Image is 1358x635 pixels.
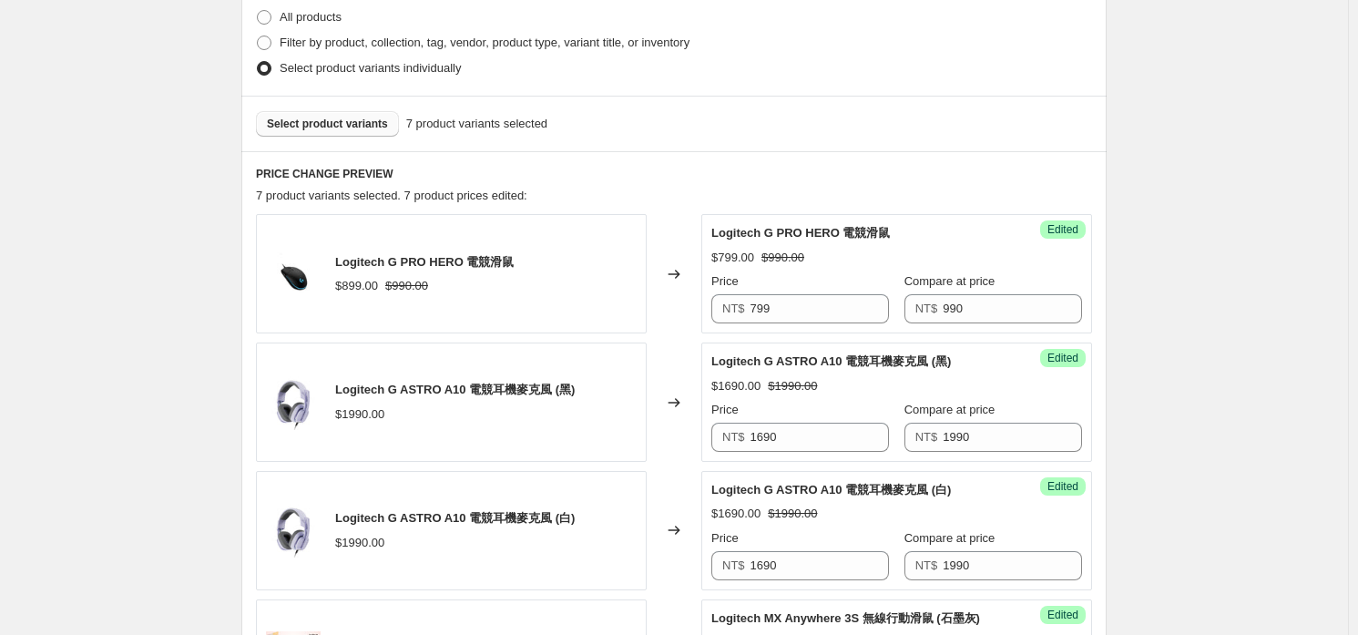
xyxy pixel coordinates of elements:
[335,277,378,295] div: $899.00
[335,255,514,269] span: Logitech G PRO HERO 電競滑鼠
[1047,222,1078,237] span: Edited
[280,10,342,24] span: All products
[266,375,321,430] img: astro-a10-300531_80x.jpg
[722,558,745,572] span: NT$
[280,61,461,75] span: Select product variants individually
[915,302,938,315] span: NT$
[335,534,384,552] div: $1990.00
[768,377,817,395] strike: $1990.00
[711,483,951,497] span: Logitech G ASTRO A10 電競耳機麥克風 (白)
[711,354,951,368] span: Logitech G ASTRO A10 電競耳機麥克風 (黑)
[335,405,384,424] div: $1990.00
[1047,479,1078,494] span: Edited
[406,115,547,133] span: 7 product variants selected
[904,274,996,288] span: Compare at price
[711,611,980,625] span: Logitech MX Anywhere 3S 無線行動滑鼠 (石墨灰)
[335,383,575,396] span: Logitech G ASTRO A10 電競耳機麥克風 (黑)
[711,505,761,523] div: $1690.00
[711,377,761,395] div: $1690.00
[267,117,388,131] span: Select product variants
[722,430,745,444] span: NT$
[915,558,938,572] span: NT$
[335,511,575,525] span: Logitech G ASTRO A10 電競耳機麥克風 (白)
[915,430,938,444] span: NT$
[761,249,804,267] strike: $990.00
[1047,608,1078,622] span: Edited
[266,503,321,558] img: astro-a10-300531_80x.jpg
[904,403,996,416] span: Compare at price
[256,189,527,202] span: 7 product variants selected. 7 product prices edited:
[711,531,739,545] span: Price
[722,302,745,315] span: NT$
[711,226,890,240] span: Logitech G PRO HERO 電競滑鼠
[256,111,399,137] button: Select product variants
[711,249,754,267] div: $799.00
[904,531,996,545] span: Compare at price
[711,403,739,416] span: Price
[1047,351,1078,365] span: Edited
[266,247,321,302] img: pro-hero-674780_80x.jpg
[256,167,1092,181] h6: PRICE CHANGE PREVIEW
[711,274,739,288] span: Price
[280,36,689,49] span: Filter by product, collection, tag, vendor, product type, variant title, or inventory
[768,505,817,523] strike: $1990.00
[385,277,428,295] strike: $990.00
